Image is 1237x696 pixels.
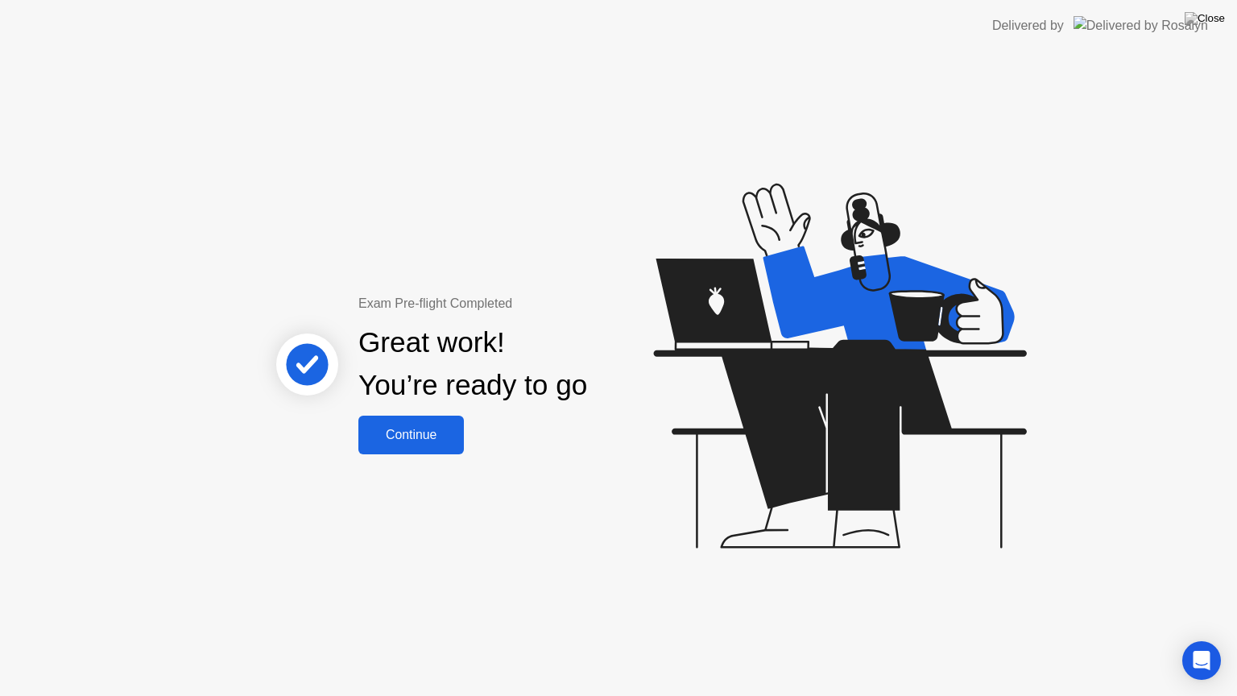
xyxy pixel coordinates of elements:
[1182,641,1221,680] div: Open Intercom Messenger
[358,416,464,454] button: Continue
[992,16,1064,35] div: Delivered by
[363,428,459,442] div: Continue
[358,294,691,313] div: Exam Pre-flight Completed
[1185,12,1225,25] img: Close
[1074,16,1208,35] img: Delivered by Rosalyn
[358,321,587,407] div: Great work! You’re ready to go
